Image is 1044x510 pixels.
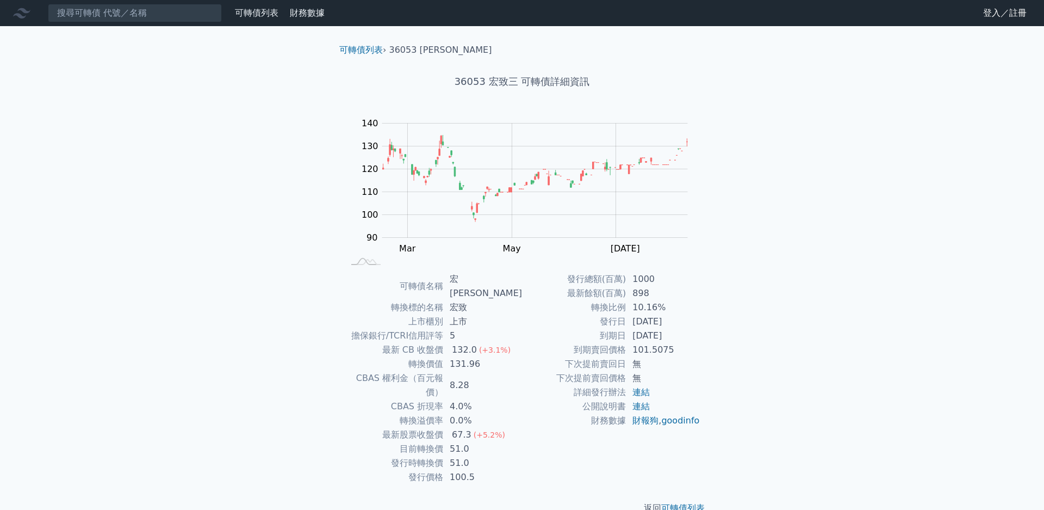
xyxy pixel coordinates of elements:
[344,414,443,428] td: 轉換溢價率
[443,414,522,428] td: 0.0%
[632,387,650,397] a: 連結
[522,272,626,286] td: 發行總額(百萬)
[443,470,522,484] td: 100.5
[479,346,511,354] span: (+3.1%)
[661,415,699,426] a: goodinfo
[626,357,700,371] td: 無
[344,272,443,300] td: 可轉債名稱
[626,315,700,329] td: [DATE]
[522,300,626,315] td: 轉換比例
[450,428,474,442] div: 67.3
[443,315,522,329] td: 上市
[611,243,640,254] tspan: [DATE]
[344,442,443,456] td: 目前轉換價
[522,315,626,329] td: 發行日
[443,442,522,456] td: 51.0
[339,44,386,57] li: ›
[632,415,658,426] a: 財報狗
[344,470,443,484] td: 發行價格
[626,329,700,343] td: [DATE]
[443,329,522,343] td: 5
[443,400,522,414] td: 4.0%
[362,187,378,197] tspan: 110
[450,343,479,357] div: 132.0
[632,401,650,411] a: 連結
[474,431,505,439] span: (+5.2%)
[356,118,704,276] g: Chart
[366,232,377,243] tspan: 90
[344,343,443,357] td: 最新 CB 收盤價
[443,300,522,315] td: 宏致
[344,456,443,470] td: 發行時轉換價
[522,414,626,428] td: 財務數據
[331,74,713,89] h1: 36053 宏致三 可轉債詳細資訊
[443,456,522,470] td: 51.0
[344,315,443,329] td: 上市櫃別
[362,118,378,128] tspan: 140
[362,164,378,174] tspan: 120
[522,343,626,357] td: 到期賣回價格
[626,272,700,286] td: 1000
[522,357,626,371] td: 下次提前賣回日
[443,272,522,300] td: 宏[PERSON_NAME]
[344,400,443,414] td: CBAS 折現率
[522,329,626,343] td: 到期日
[344,428,443,442] td: 最新股票收盤價
[626,414,700,428] td: ,
[362,141,378,151] tspan: 130
[389,44,492,57] li: 36053 [PERSON_NAME]
[290,8,325,18] a: 財務數據
[344,329,443,343] td: 擔保銀行/TCRI信用評等
[522,371,626,385] td: 下次提前賣回價格
[339,45,383,55] a: 可轉債列表
[344,300,443,315] td: 轉換標的名稱
[503,243,521,254] tspan: May
[48,4,222,22] input: 搜尋可轉債 代號／名稱
[522,286,626,300] td: 最新餘額(百萬)
[443,371,522,400] td: 8.28
[522,385,626,400] td: 詳細發行辦法
[235,8,278,18] a: 可轉債列表
[382,135,687,222] g: Series
[974,4,1035,22] a: 登入／註冊
[362,210,378,220] tspan: 100
[626,286,700,300] td: 898
[522,400,626,414] td: 公開說明書
[626,371,700,385] td: 無
[399,243,416,254] tspan: Mar
[626,343,700,357] td: 101.5075
[344,371,443,400] td: CBAS 權利金（百元報價）
[344,357,443,371] td: 轉換價值
[626,300,700,315] td: 10.16%
[443,357,522,371] td: 131.96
